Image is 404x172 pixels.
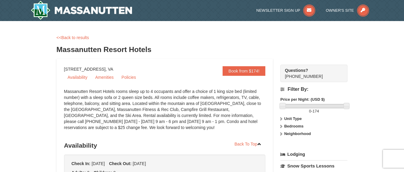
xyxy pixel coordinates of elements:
[284,116,302,121] strong: Unit Type
[280,108,347,114] label: -
[313,109,319,113] span: 174
[118,73,140,82] a: Policies
[223,66,266,76] a: Book from $174!
[57,35,89,40] a: <<Back to results
[284,124,304,128] strong: Bedrooms
[309,109,311,113] span: 0
[256,8,300,13] span: Newsletter Sign Up
[57,44,348,56] h3: Massanutten Resort Hotels
[326,8,354,13] span: Owner's Site
[231,140,266,149] a: Back To Top
[64,140,266,152] h3: Availability
[285,68,308,73] strong: Questions?
[284,131,311,136] strong: Neighborhood
[31,1,132,20] a: Massanutten Resort
[280,149,347,160] a: Lodging
[31,1,132,20] img: Massanutten Resort Logo
[280,160,347,171] a: Snow Sports Lessons
[256,8,315,13] a: Newsletter Sign Up
[91,73,117,82] a: Amenities
[64,73,91,82] a: Availability
[280,97,325,102] strong: Price per Night: (USD $)
[280,87,347,92] h4: Filter By:
[326,8,369,13] a: Owner's Site
[133,161,146,166] span: [DATE]
[64,88,266,137] div: Massanutten Resort Hotels rooms sleep up to 4 occupants and offer a choice of 1 king size bed (li...
[109,161,131,166] strong: Check Out:
[91,161,105,166] span: [DATE]
[285,67,337,79] span: [PHONE_NUMBER]
[72,161,91,166] strong: Check In:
